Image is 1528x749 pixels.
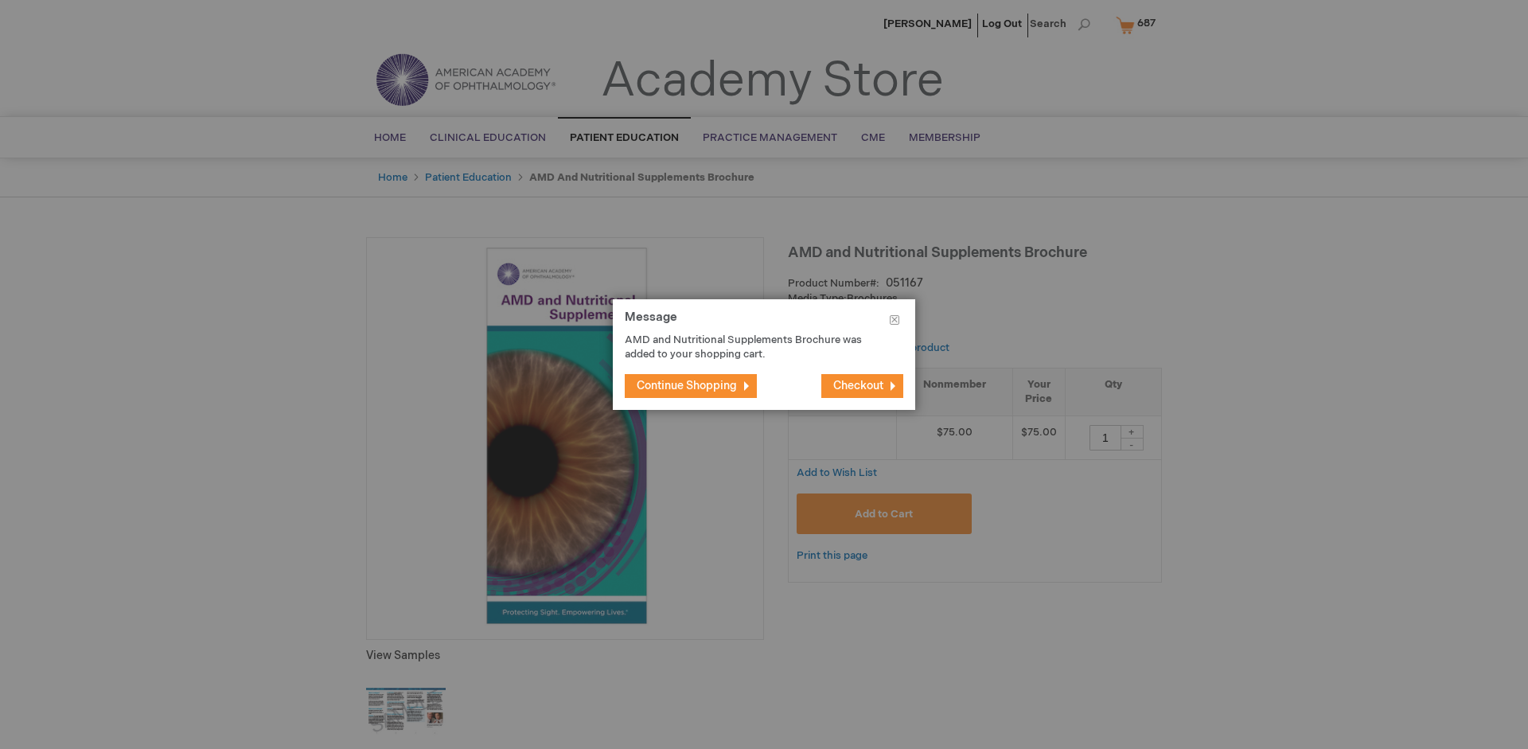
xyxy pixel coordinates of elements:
[625,311,903,333] h1: Message
[833,379,883,392] span: Checkout
[625,333,879,362] p: AMD and Nutritional Supplements Brochure was added to your shopping cart.
[625,374,757,398] button: Continue Shopping
[821,374,903,398] button: Checkout
[637,379,737,392] span: Continue Shopping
